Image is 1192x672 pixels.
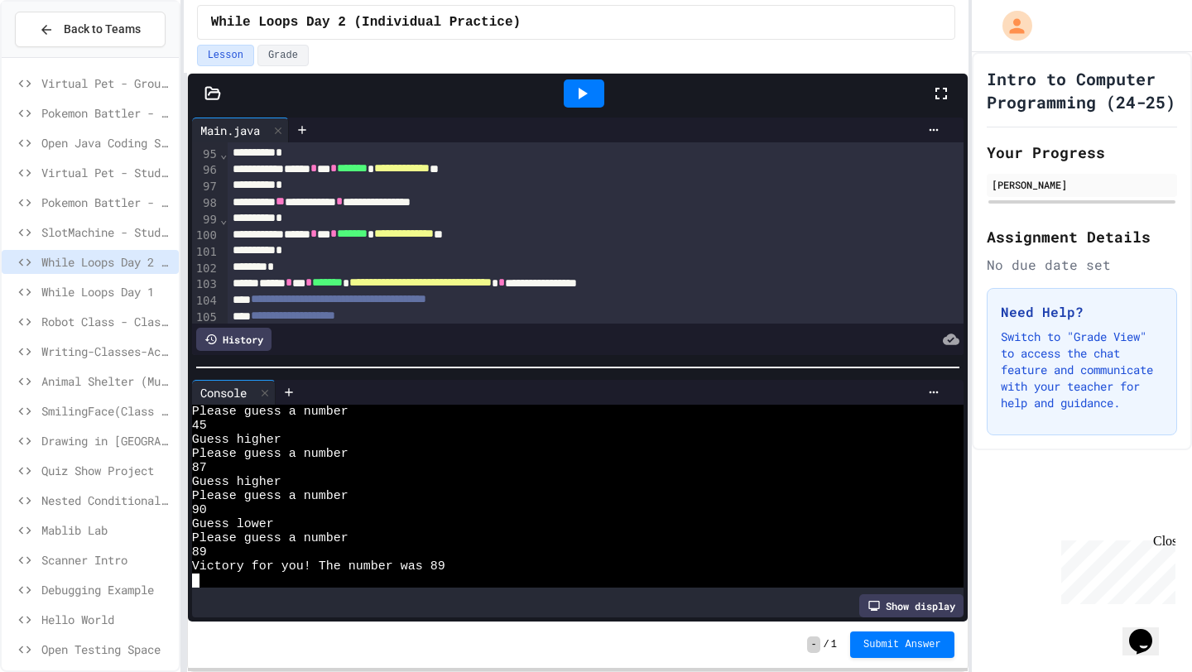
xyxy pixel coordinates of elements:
[1001,302,1163,322] h3: Need Help?
[987,141,1177,164] h2: Your Progress
[192,122,268,139] div: Main.java
[41,641,172,658] span: Open Testing Space
[41,432,172,449] span: Drawing in [GEOGRAPHIC_DATA]
[192,475,281,489] span: Guess higher
[41,164,172,181] span: Virtual Pet - Student Copy
[41,402,172,420] span: SmilingFace(Class Design Intro)
[859,594,964,617] div: Show display
[192,244,219,261] div: 101
[197,45,254,66] button: Lesson
[850,631,954,658] button: Submit Answer
[1001,329,1163,411] p: Switch to "Grade View" to access the chat feature and communicate with your teacher for help and ...
[987,67,1177,113] h1: Intro to Computer Programming (24-25)
[985,7,1036,45] div: My Account
[192,179,219,195] div: 97
[41,283,172,300] span: While Loops Day 1
[41,462,172,479] span: Quiz Show Project
[7,7,114,105] div: Chat with us now!Close
[257,45,309,66] button: Grade
[192,212,219,228] div: 99
[41,492,172,509] span: Nested Conditionals Practice
[192,447,348,461] span: Please guess a number
[211,12,521,32] span: While Loops Day 2 (Individual Practice)
[192,276,219,293] div: 103
[831,638,837,651] span: 1
[192,261,219,277] div: 102
[192,419,207,433] span: 45
[64,21,141,38] span: Back to Teams
[192,384,255,401] div: Console
[41,372,172,390] span: Animal Shelter (Multiple Class Design)
[192,380,276,405] div: Console
[1055,534,1175,604] iframe: chat widget
[41,581,172,598] span: Debugging Example
[192,195,219,212] div: 98
[192,146,219,163] div: 95
[15,12,166,47] button: Back to Teams
[192,162,219,179] div: 96
[863,638,941,651] span: Submit Answer
[41,551,172,569] span: Scanner Intro
[987,225,1177,248] h2: Assignment Details
[219,147,228,161] span: Fold line
[824,638,829,651] span: /
[192,559,445,574] span: Victory for you! The number was 89
[41,313,172,330] span: Robot Class - Classes Review
[192,310,219,326] div: 105
[192,531,348,545] span: Please guess a number
[41,611,172,628] span: Hello World
[219,213,228,226] span: Fold line
[192,293,219,310] div: 104
[192,517,274,531] span: Guess lower
[192,118,289,142] div: Main.java
[192,405,348,419] span: Please guess a number
[192,503,207,517] span: 90
[192,461,207,475] span: 87
[41,104,172,122] span: Pokemon Battler - Group Copy
[41,194,172,211] span: Pokemon Battler - Student Copy
[41,343,172,360] span: Writing-Classes-Activity-Ice-Cream-Cart
[41,134,172,151] span: Open Java Coding Space - Individual
[192,228,219,244] div: 100
[192,433,281,447] span: Guess higher
[1122,606,1175,655] iframe: chat widget
[192,489,348,503] span: Please guess a number
[41,253,172,271] span: While Loops Day 2 (Individual Practice)
[41,223,172,241] span: SlotMachine - Student Copy
[807,636,819,653] span: -
[992,177,1172,192] div: [PERSON_NAME]
[192,545,207,559] span: 89
[41,521,172,539] span: Mablib Lab
[987,255,1177,275] div: No due date set
[41,74,172,92] span: Virtual Pet - Group Copy
[196,328,272,351] div: History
